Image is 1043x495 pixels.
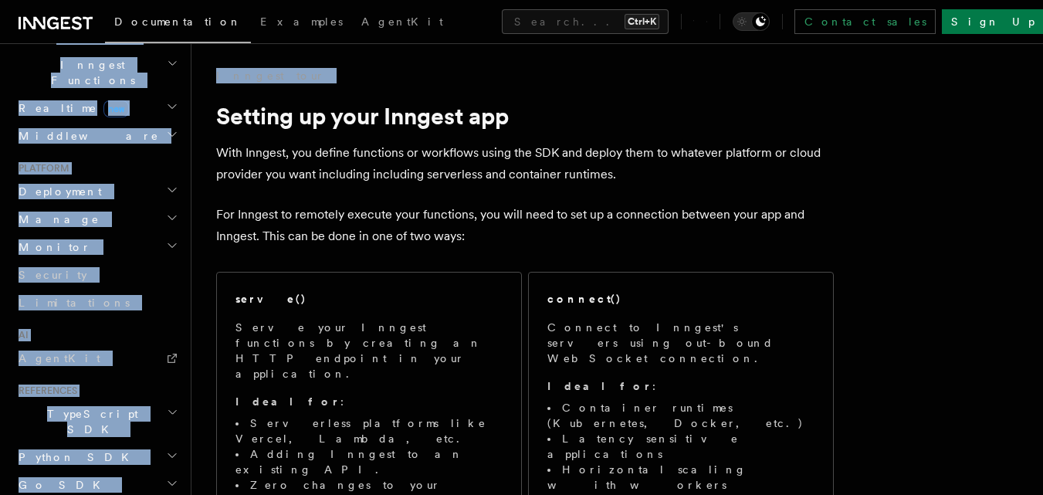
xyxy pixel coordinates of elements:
li: Serverless platforms like Vercel, Lambda, etc. [235,415,503,446]
span: Platform [12,162,69,175]
h2: connect() [547,291,621,307]
h2: serve() [235,291,306,307]
button: Inngest Functions [12,51,181,94]
button: Deployment [12,178,181,205]
button: Manage [12,205,181,233]
span: TypeScript SDK [12,406,167,437]
a: AgentKit [12,344,181,372]
span: Documentation [114,15,242,28]
span: Go SDK [12,477,110,493]
a: Examples [251,5,352,42]
button: Monitor [12,233,181,261]
li: Latency sensitive applications [547,431,814,462]
a: Contact sales [794,9,936,34]
span: Examples [260,15,343,28]
span: AI [12,329,29,341]
a: Limitations [12,289,181,317]
a: Security [12,261,181,289]
strong: Ideal for [235,395,340,408]
span: Python SDK [12,449,138,465]
button: Search...Ctrl+K [502,9,669,34]
span: References [12,385,77,397]
span: Middleware [12,128,159,144]
button: Toggle dark mode [733,12,770,31]
span: Manage [12,212,100,227]
span: Realtime [12,100,129,116]
span: Security [19,269,87,281]
p: : [235,394,503,409]
p: Connect to Inngest's servers using out-bound WebSocket connection. [547,320,814,366]
strong: Ideal for [547,380,652,392]
span: new [103,100,129,117]
li: Adding Inngest to an existing API. [235,446,503,477]
span: AgentKit [361,15,443,28]
span: Deployment [12,184,102,199]
li: Horizontal scaling with workers [547,462,814,493]
p: For Inngest to remotely execute your functions, you will need to set up a connection between your... [216,204,834,247]
li: Container runtimes (Kubernetes, Docker, etc.) [547,400,814,431]
a: AgentKit [352,5,452,42]
p: : [547,378,814,394]
a: Documentation [105,5,251,43]
span: Limitations [19,297,130,309]
span: AgentKit [19,352,100,364]
button: Realtimenew [12,94,181,122]
span: Monitor [12,239,91,255]
p: Serve your Inngest functions by creating an HTTP endpoint in your application. [235,320,503,381]
button: Python SDK [12,443,181,471]
a: Inngest tour [216,68,324,83]
kbd: Ctrl+K [625,14,659,29]
h1: Setting up your Inngest app [216,102,834,130]
button: Middleware [12,122,181,150]
span: Inngest Functions [12,57,167,88]
p: With Inngest, you define functions or workflows using the SDK and deploy them to whatever platfor... [216,142,834,185]
button: TypeScript SDK [12,400,181,443]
